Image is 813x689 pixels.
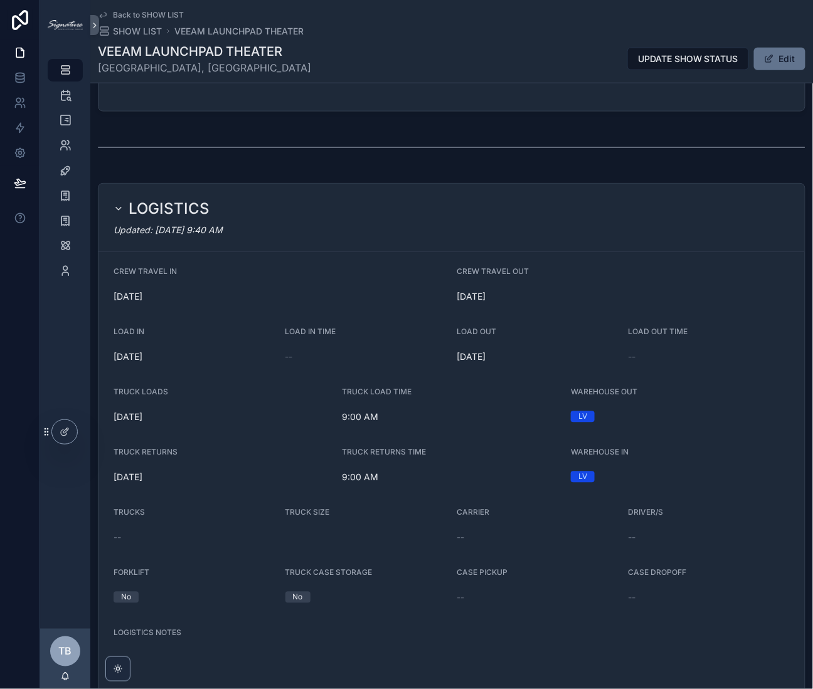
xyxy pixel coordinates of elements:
[114,351,275,364] span: [DATE]
[114,387,168,397] span: TRUCK LOADS
[578,411,587,423] div: LV
[98,60,311,75] span: [GEOGRAPHIC_DATA], [GEOGRAPHIC_DATA]
[59,644,72,659] span: TB
[114,652,121,665] span: --
[638,53,738,65] span: UPDATE SHOW STATUS
[571,387,637,397] span: WAREHOUSE OUT
[40,50,90,298] div: scrollable content
[114,628,181,638] span: LOGISTICS NOTES
[457,351,618,364] span: [DATE]
[571,448,629,457] span: WAREHOUSE IN
[343,411,561,424] span: 9:00 AM
[113,10,184,20] span: Back to SHOW LIST
[114,291,447,303] span: [DATE]
[129,199,210,219] h2: LOGISTICS
[114,568,149,577] span: FORKLIFT
[48,20,83,30] img: App logo
[114,327,144,337] span: LOAD IN
[457,592,464,604] span: --
[285,508,330,517] span: TRUCK SIZE
[285,568,373,577] span: TRUCK CASE STORAGE
[457,291,790,303] span: [DATE]
[343,471,561,484] span: 9:00 AM
[285,351,293,364] span: --
[628,508,663,517] span: DRIVER/S
[628,568,686,577] span: CASE DROPOFF
[174,25,304,38] a: VEEAM LAUNCHPAD THEATER
[114,448,178,457] span: TRUCK RETURNS
[457,568,507,577] span: CASE PICKUP
[114,471,332,484] span: [DATE]
[628,532,635,544] span: --
[754,48,805,70] button: Edit
[628,592,635,604] span: --
[343,448,427,457] span: TRUCK RETURNS TIME
[627,48,749,70] button: UPDATE SHOW STATUS
[113,25,162,38] span: SHOW LIST
[114,508,145,517] span: TRUCKS
[293,592,303,603] div: No
[114,532,121,544] span: --
[98,25,162,38] a: SHOW LIST
[457,532,464,544] span: --
[114,411,332,424] span: [DATE]
[285,327,336,337] span: LOAD IN TIME
[114,267,177,276] span: CREW TRAVEL IN
[98,10,184,20] a: Back to SHOW LIST
[98,43,311,60] h1: VEEAM LAUNCHPAD THEATER
[457,327,496,337] span: LOAD OUT
[121,592,131,603] div: No
[628,351,635,364] span: --
[457,508,489,517] span: CARRIER
[628,327,688,337] span: LOAD OUT TIME
[457,267,529,276] span: CREW TRAVEL OUT
[343,387,412,397] span: TRUCK LOAD TIME
[578,471,587,483] div: LV
[114,224,223,235] em: Updated: [DATE] 9:40 AM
